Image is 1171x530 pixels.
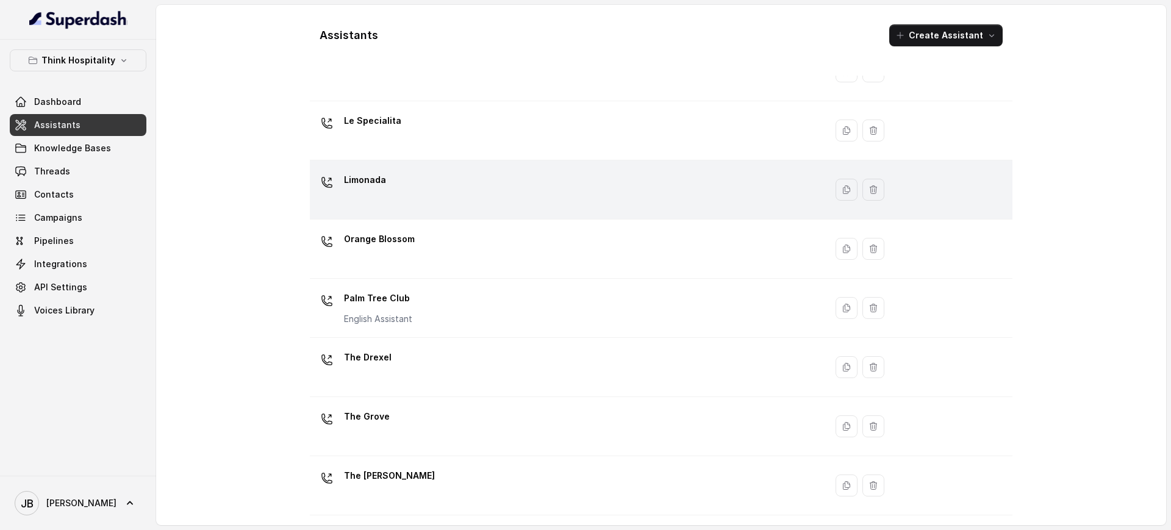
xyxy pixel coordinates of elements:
span: Contacts [34,188,74,201]
a: [PERSON_NAME] [10,486,146,520]
span: Assistants [34,119,81,131]
a: Contacts [10,184,146,206]
p: The Grove [344,407,390,426]
p: Palm Tree Club [344,288,412,308]
span: Pipelines [34,235,74,247]
span: Campaigns [34,212,82,224]
p: Think Hospitality [41,53,115,68]
img: light.svg [29,10,127,29]
p: Le Specialita [344,111,401,131]
span: Dashboard [34,96,81,108]
a: Voices Library [10,299,146,321]
button: Create Assistant [889,24,1003,46]
a: API Settings [10,276,146,298]
span: Integrations [34,258,87,270]
a: Dashboard [10,91,146,113]
a: Assistants [10,114,146,136]
a: Pipelines [10,230,146,252]
span: API Settings [34,281,87,293]
p: The Drexel [344,348,392,367]
text: JB [21,497,34,510]
h1: Assistants [320,26,378,45]
span: Threads [34,165,70,177]
a: Integrations [10,253,146,275]
span: Voices Library [34,304,95,317]
a: Campaigns [10,207,146,229]
button: Think Hospitality [10,49,146,71]
p: English Assistant [344,313,412,325]
a: Threads [10,160,146,182]
a: Knowledge Bases [10,137,146,159]
p: Orange Blossom [344,229,415,249]
span: Knowledge Bases [34,142,111,154]
p: Limonada [344,170,386,190]
span: [PERSON_NAME] [46,497,116,509]
p: The [PERSON_NAME] [344,466,435,485]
